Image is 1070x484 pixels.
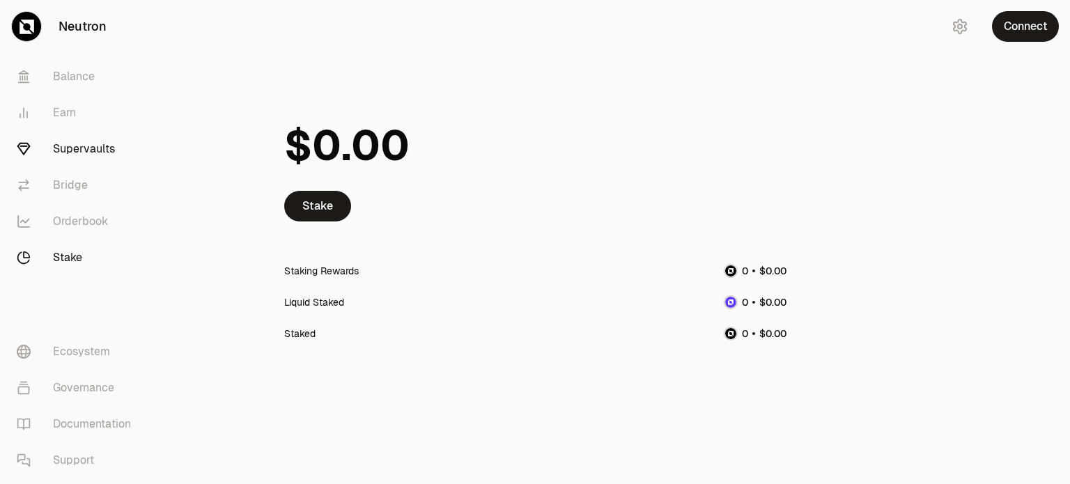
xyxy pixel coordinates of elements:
[284,191,351,221] a: Stake
[6,442,150,478] a: Support
[725,265,736,276] img: NTRN Logo
[725,328,736,339] img: NTRN Logo
[284,327,316,341] div: Staked
[6,131,150,167] a: Supervaults
[6,95,150,131] a: Earn
[6,58,150,95] a: Balance
[6,334,150,370] a: Ecosystem
[6,406,150,442] a: Documentation
[284,295,344,309] div: Liquid Staked
[725,297,736,308] img: dNTRN Logo
[6,167,150,203] a: Bridge
[6,370,150,406] a: Governance
[6,240,150,276] a: Stake
[6,203,150,240] a: Orderbook
[992,11,1059,42] button: Connect
[284,264,359,278] div: Staking Rewards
